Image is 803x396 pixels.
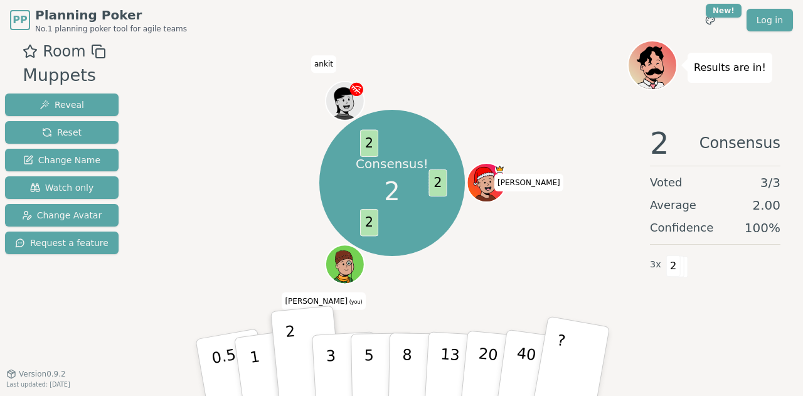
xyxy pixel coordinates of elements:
span: (you) [348,299,363,305]
span: Change Avatar [22,209,102,222]
span: Click to change your name [494,174,563,191]
span: 2 [360,129,378,157]
span: Version 0.9.2 [19,369,66,379]
span: 2 [360,209,378,237]
span: Room [43,40,85,63]
p: 2 [285,323,301,391]
span: 2 [666,255,681,277]
span: Voted [650,174,683,191]
span: Click to change your name [311,56,336,73]
span: 2 [384,173,400,210]
span: Consensus [699,128,780,158]
p: Results are in! [694,59,766,77]
span: Reveal [40,99,84,111]
button: Click to change your avatar [327,247,363,283]
span: 100 % [745,219,780,237]
div: Muppets [23,63,105,88]
span: Average [650,196,696,214]
a: Log in [747,9,793,31]
span: Request a feature [15,237,109,249]
span: Jamaal is the host [495,164,504,174]
button: New! [699,9,721,31]
button: Watch only [5,176,119,199]
button: Add as favourite [23,40,38,63]
span: 3 / 3 [760,174,780,191]
p: Consensus! [356,155,428,173]
span: Watch only [30,181,94,194]
span: No.1 planning poker tool for agile teams [35,24,187,34]
button: Request a feature [5,232,119,254]
span: Click to change your name [282,292,365,310]
a: PPPlanning PokerNo.1 planning poker tool for agile teams [10,6,187,34]
div: New! [706,4,742,18]
span: 2 [428,169,447,197]
span: Planning Poker [35,6,187,24]
span: Last updated: [DATE] [6,381,70,388]
span: Change Name [23,154,100,166]
button: Change Name [5,149,119,171]
span: Confidence [650,219,713,237]
span: 3 x [650,258,661,272]
span: 2.00 [752,196,780,214]
button: Change Avatar [5,204,119,227]
span: PP [13,13,27,28]
button: Reveal [5,94,119,116]
span: Reset [42,126,82,139]
button: Version0.9.2 [6,369,66,379]
button: Reset [5,121,119,144]
span: 2 [650,128,669,158]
